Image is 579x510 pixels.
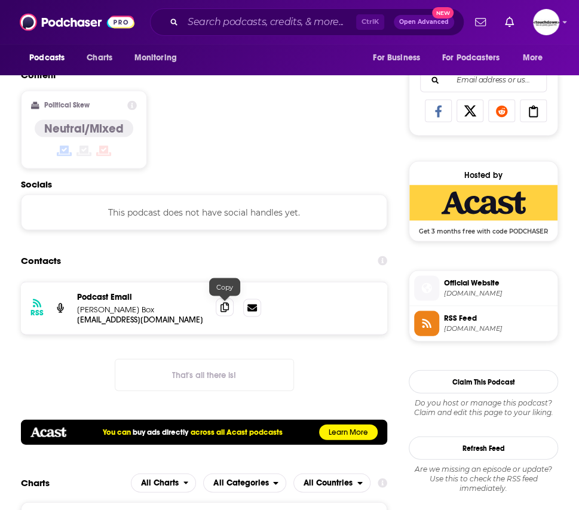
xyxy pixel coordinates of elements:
span: Official Website [444,277,553,288]
h2: Contacts [21,249,61,272]
input: Search podcasts, credits, & more... [183,13,356,32]
span: All Charts [141,478,179,487]
span: Open Advanced [399,19,449,25]
div: Copy [209,278,240,296]
button: Claim This Podcast [409,370,558,393]
div: Hosted by [409,170,557,180]
a: Share on Reddit [488,99,515,122]
p: [PERSON_NAME] Box [77,304,206,314]
a: Share on X/Twitter [457,99,483,122]
button: open menu [203,473,286,492]
span: shows.acast.com [444,288,553,297]
img: acastlogo [30,427,66,437]
input: Email address or username... [430,69,537,91]
button: open menu [364,47,435,69]
h2: Charts [21,477,50,488]
button: Nothing here. [115,358,294,391]
a: buy ads directly [133,427,188,437]
button: Show profile menu [533,9,559,35]
a: Charts [79,47,120,69]
p: [EMAIL_ADDRESS][DOMAIN_NAME] [77,314,206,324]
p: Podcast Email [77,291,206,302]
h2: Categories [203,473,286,492]
a: Show notifications dropdown [470,12,491,32]
span: feeds.acast.com [444,324,553,333]
span: Logged in as jvervelde [533,9,559,35]
span: For Business [373,50,420,66]
span: Monitoring [134,50,176,66]
img: User Profile [533,9,559,35]
a: Official Website[DOMAIN_NAME] [414,275,553,300]
span: New [432,7,454,19]
span: Podcasts [29,50,65,66]
button: Refresh Feed [409,436,558,459]
h2: Platforms [131,473,197,492]
span: Ctrl K [356,14,384,30]
a: Share on Facebook [425,99,452,122]
h2: Political Skew [44,101,90,109]
div: Are we missing an episode or update? Use this to check the RSS feed immediately. [409,464,558,493]
h2: Countries [293,473,370,492]
span: All Categories [213,478,268,487]
h2: Socials [21,178,387,189]
h3: RSS [30,308,44,317]
span: Do you host or manage this podcast? [409,398,558,407]
button: open menu [125,47,192,69]
span: All Countries [304,478,353,487]
div: Claim and edit this page to your liking. [409,398,558,417]
span: Charts [87,50,112,66]
a: Learn More [319,424,378,440]
button: Open AdvancedNew [394,15,454,29]
div: This podcast does not have social handles yet. [21,194,387,230]
h4: Neutral/Mixed [44,121,124,136]
span: For Podcasters [442,50,500,66]
button: open menu [21,47,80,69]
span: More [523,50,543,66]
button: open menu [131,473,197,492]
div: Search followers [420,68,547,92]
span: RSS Feed [444,312,553,323]
button: open menu [514,47,558,69]
h5: You can across all Acast podcasts [103,427,282,437]
a: Acast Deal: Get 3 months free with code PODCHASER [409,185,557,234]
span: Get 3 months free with code PODCHASER [409,220,557,235]
button: open menu [293,473,370,492]
a: Copy Link [520,99,547,122]
img: Podchaser - Follow, Share and Rate Podcasts [20,11,134,33]
button: open menu [434,47,517,69]
img: Acast Deal: Get 3 months free with code PODCHASER [409,185,557,220]
a: Show notifications dropdown [500,12,519,32]
a: RSS Feed[DOMAIN_NAME] [414,311,553,336]
div: Search podcasts, credits, & more... [150,8,464,36]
